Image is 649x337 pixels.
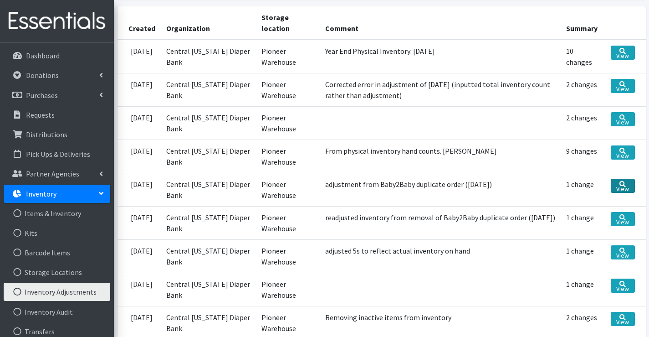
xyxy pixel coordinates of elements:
[26,51,60,60] p: Dashboard
[4,47,110,65] a: Dashboard
[561,173,605,207] td: 1 change
[611,245,635,259] a: View
[161,273,256,306] td: Central [US_STATE] Diaper Bank
[4,283,110,301] a: Inventory Adjustments
[131,47,153,56] time: [DATE]
[161,40,256,73] td: Central [US_STATE] Diaper Bank
[161,73,256,107] td: Central [US_STATE] Diaper Bank
[131,80,153,89] time: [DATE]
[611,46,635,60] a: View
[256,173,320,207] td: Pioneer Warehouse
[131,113,153,122] time: [DATE]
[256,273,320,306] td: Pioneer Warehouse
[26,71,59,80] p: Donations
[561,140,605,173] td: 9 changes
[26,189,56,198] p: Inventory
[161,240,256,273] td: Central [US_STATE] Diaper Bank
[118,6,161,40] th: Created
[131,213,153,222] time: [DATE]
[561,6,605,40] th: Summary
[4,303,110,321] a: Inventory Audit
[561,240,605,273] td: 1 change
[611,145,635,160] a: View
[256,40,320,73] td: Pioneer Warehouse
[26,110,55,119] p: Requests
[161,6,256,40] th: Organization
[256,140,320,173] td: Pioneer Warehouse
[131,180,153,189] time: [DATE]
[611,112,635,126] a: View
[4,66,110,84] a: Donations
[161,173,256,207] td: Central [US_STATE] Diaper Bank
[26,91,58,100] p: Purchases
[161,107,256,140] td: Central [US_STATE] Diaper Bank
[611,279,635,293] a: View
[4,6,110,36] img: HumanEssentials
[320,6,561,40] th: Comment
[4,224,110,242] a: Kits
[256,207,320,240] td: Pioneer Warehouse
[161,140,256,173] td: Central [US_STATE] Diaper Bank
[4,204,110,223] a: Items & Inventory
[320,173,561,207] td: adjustment from Baby2Baby duplicate order ([DATE])
[131,146,153,156] time: [DATE]
[611,79,635,93] a: View
[256,6,320,40] th: Storage location
[26,169,79,178] p: Partner Agencies
[611,212,635,226] a: View
[131,280,153,289] time: [DATE]
[4,185,110,203] a: Inventory
[4,106,110,124] a: Requests
[131,246,153,255] time: [DATE]
[256,107,320,140] td: Pioneer Warehouse
[561,40,605,73] td: 10 changes
[320,240,561,273] td: adjusted 5s to reflect actual inventory on hand
[320,140,561,173] td: From physical inventory hand counts. [PERSON_NAME]
[4,145,110,163] a: Pick Ups & Deliveries
[320,73,561,107] td: Corrected error in adjustment of [DATE] (inputted total inventory count rather than adjustment)
[4,244,110,262] a: Barcode Items
[320,40,561,73] td: Year End Physical Inventory: [DATE]
[256,73,320,107] td: Pioneer Warehouse
[26,150,90,159] p: Pick Ups & Deliveries
[4,86,110,104] a: Purchases
[4,263,110,281] a: Storage Locations
[4,125,110,144] a: Distributions
[26,130,67,139] p: Distributions
[611,179,635,193] a: View
[561,273,605,306] td: 1 change
[131,313,153,322] time: [DATE]
[161,207,256,240] td: Central [US_STATE] Diaper Bank
[320,207,561,240] td: readjusted inventory from removal of Baby2Baby duplicate order ([DATE])
[4,165,110,183] a: Partner Agencies
[561,107,605,140] td: 2 changes
[611,312,635,326] a: View
[561,207,605,240] td: 1 change
[256,240,320,273] td: Pioneer Warehouse
[561,73,605,107] td: 2 changes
